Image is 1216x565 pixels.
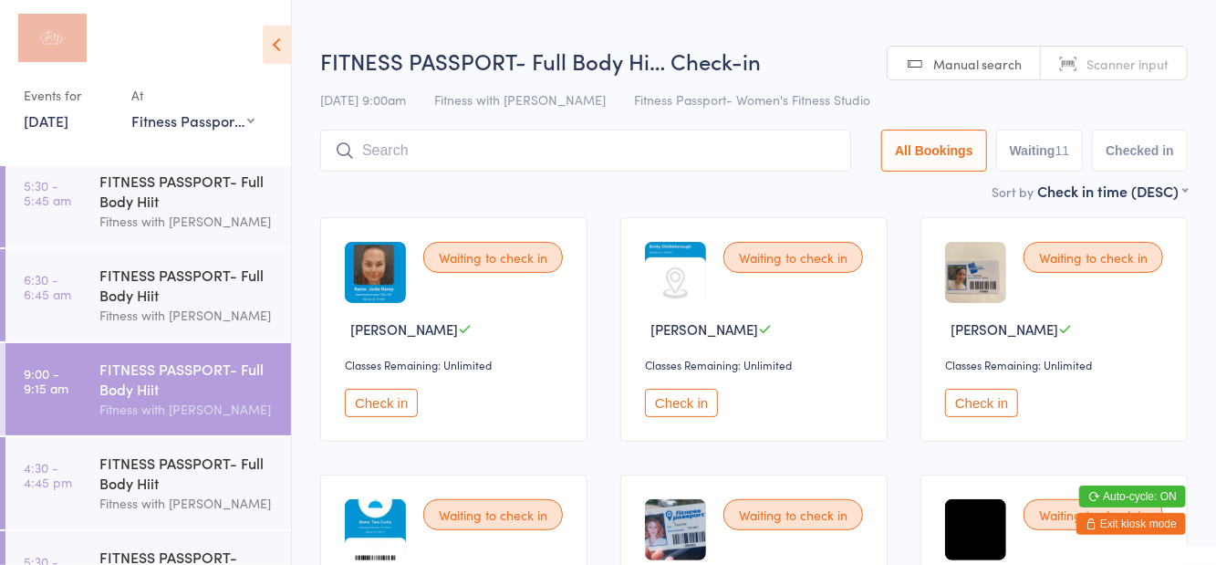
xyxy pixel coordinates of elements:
[24,110,68,131] a: [DATE]
[99,265,275,305] div: FITNESS PASSPORT- Full Body Hiit
[18,14,87,62] img: Fitness with Zoe
[99,305,275,326] div: Fitness with [PERSON_NAME]
[1086,55,1169,73] span: Scanner input
[5,249,291,341] a: 6:30 -6:45 amFITNESS PASSPORT- Full Body HiitFitness with [PERSON_NAME]
[723,242,863,273] div: Waiting to check in
[345,242,406,303] img: image1704677227.png
[1076,513,1186,535] button: Exit kiosk mode
[131,80,255,110] div: At
[1024,242,1163,273] div: Waiting to check in
[423,499,563,530] div: Waiting to check in
[423,242,563,273] div: Waiting to check in
[945,499,1006,560] img: image1747262956.png
[645,357,868,372] div: Classes Remaining: Unlimited
[650,319,758,339] span: [PERSON_NAME]
[881,130,987,172] button: All Bookings
[345,357,568,372] div: Classes Remaining: Unlimited
[1055,143,1070,158] div: 11
[723,499,863,530] div: Waiting to check in
[99,211,275,232] div: Fitness with [PERSON_NAME]
[1037,181,1188,201] div: Check in time (DESC)
[99,399,275,420] div: Fitness with [PERSON_NAME]
[99,453,275,493] div: FITNESS PASSPORT- Full Body Hiit
[345,389,418,417] button: Check in
[131,110,255,131] div: Fitness Passport- Women's Fitness Studio
[5,437,291,529] a: 4:30 -4:45 pmFITNESS PASSPORT- Full Body HiitFitness with [PERSON_NAME]
[1092,130,1188,172] button: Checked in
[345,499,406,560] img: image1747278123.png
[933,55,1022,73] span: Manual search
[24,178,71,207] time: 5:30 - 5:45 am
[992,183,1034,201] label: Sort by
[320,90,406,109] span: [DATE] 9:00am
[945,357,1169,372] div: Classes Remaining: Unlimited
[996,130,1084,172] button: Waiting11
[945,242,1006,303] img: image1683536039.png
[24,80,113,110] div: Events for
[434,90,606,109] span: Fitness with [PERSON_NAME]
[320,46,1188,76] h2: FITNESS PASSPORT- Full Body Hi… Check-in
[645,242,706,303] img: image1740521983.png
[99,359,275,399] div: FITNESS PASSPORT- Full Body Hiit
[634,90,870,109] span: Fitness Passport- Women's Fitness Studio
[645,499,706,560] img: image1646182790.png
[645,389,718,417] button: Check in
[24,366,68,395] time: 9:00 - 9:15 am
[320,130,851,172] input: Search
[5,155,291,247] a: 5:30 -5:45 amFITNESS PASSPORT- Full Body HiitFitness with [PERSON_NAME]
[24,272,71,301] time: 6:30 - 6:45 am
[24,460,72,489] time: 4:30 - 4:45 pm
[951,319,1058,339] span: [PERSON_NAME]
[945,389,1018,417] button: Check in
[350,319,458,339] span: [PERSON_NAME]
[1079,486,1186,507] button: Auto-cycle: ON
[99,493,275,514] div: Fitness with [PERSON_NAME]
[99,171,275,211] div: FITNESS PASSPORT- Full Body Hiit
[1024,499,1163,530] div: Waiting to check in
[5,343,291,435] a: 9:00 -9:15 amFITNESS PASSPORT- Full Body HiitFitness with [PERSON_NAME]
